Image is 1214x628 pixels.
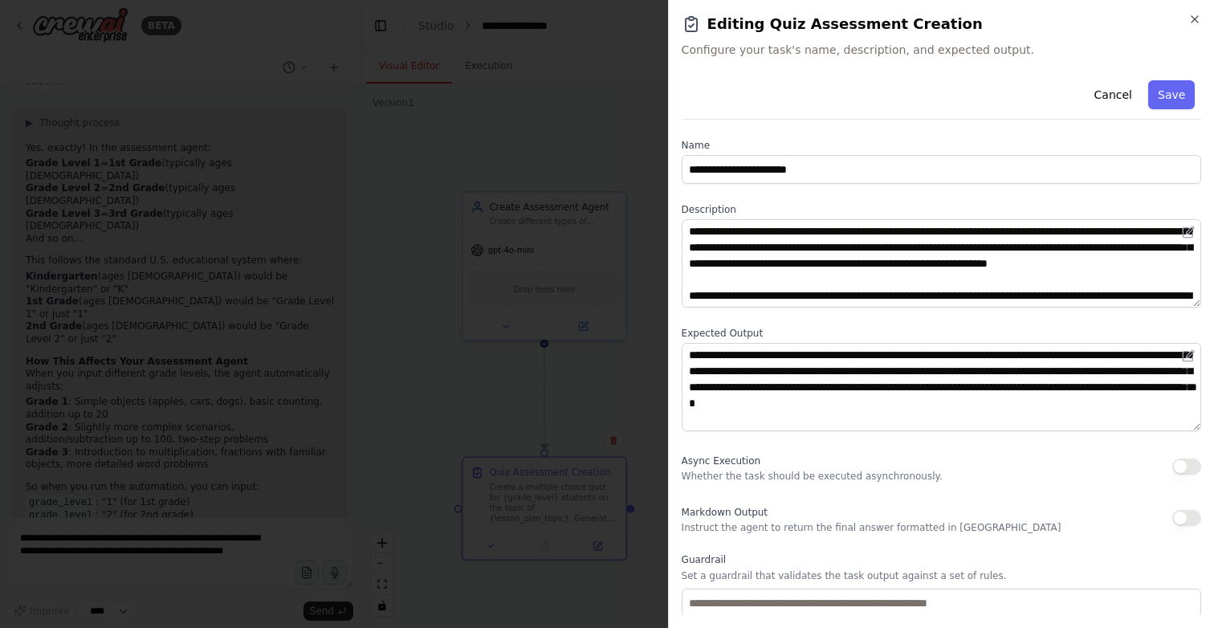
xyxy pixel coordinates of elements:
[1148,80,1195,109] button: Save
[682,470,943,483] p: Whether the task should be executed asynchronously.
[1179,346,1198,365] button: Open in editor
[682,455,760,467] span: Async Execution
[682,327,1201,340] label: Expected Output
[682,139,1201,152] label: Name
[682,13,1201,35] h2: Editing Quiz Assessment Creation
[682,521,1061,534] p: Instruct the agent to return the final answer formatted in [GEOGRAPHIC_DATA]
[682,507,768,518] span: Markdown Output
[682,569,1201,582] p: Set a guardrail that validates the task output against a set of rules.
[682,553,1201,566] label: Guardrail
[1084,80,1141,109] button: Cancel
[682,203,1201,216] label: Description
[682,42,1201,58] span: Configure your task's name, description, and expected output.
[1179,222,1198,242] button: Open in editor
